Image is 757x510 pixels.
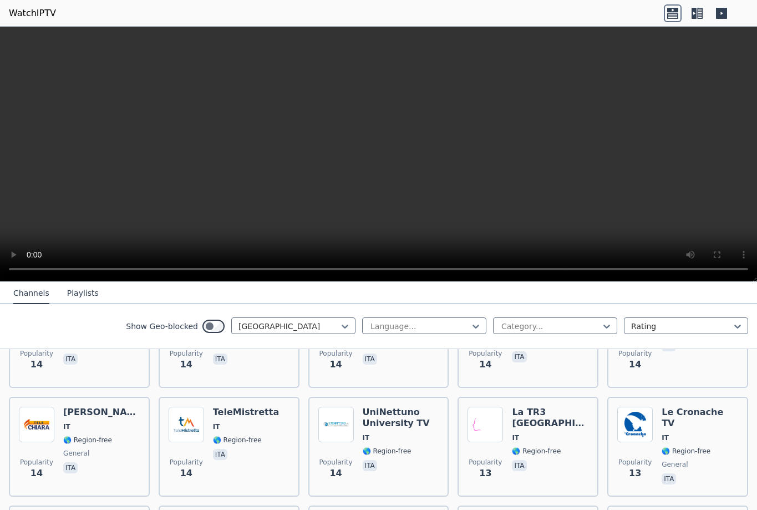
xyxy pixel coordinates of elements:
span: 14 [629,358,641,371]
span: 14 [31,358,43,371]
span: 14 [479,358,491,371]
p: ita [363,460,377,471]
span: Popularity [469,349,502,358]
span: 🌎 Region-free [662,447,710,456]
span: 13 [629,467,641,480]
span: Popularity [618,349,652,358]
span: IT [662,433,669,442]
span: 14 [329,358,342,371]
span: 13 [479,467,491,480]
span: IT [512,433,519,442]
h6: TeleMistretta [213,407,279,418]
span: 🌎 Region-free [512,447,561,456]
span: Popularity [20,349,53,358]
img: TeleMistretta [169,407,204,442]
img: UniNettuno University TV [318,407,354,442]
h6: La TR3 [GEOGRAPHIC_DATA] [512,407,588,429]
p: ita [363,354,377,365]
span: 14 [329,467,342,480]
a: WatchIPTV [9,7,56,20]
h6: [PERSON_NAME] [63,407,140,418]
span: 14 [31,467,43,480]
button: Channels [13,283,49,304]
span: Popularity [170,458,203,467]
h6: UniNettuno University TV [363,407,439,429]
span: 14 [180,467,192,480]
span: 14 [180,358,192,371]
p: ita [63,462,78,473]
span: Popularity [469,458,502,467]
img: La TR3 Marsala [468,407,503,442]
span: Popularity [170,349,203,358]
img: Le Cronache TV [617,407,653,442]
h6: Le Cronache TV [662,407,738,429]
span: IT [363,433,370,442]
span: general [63,449,89,458]
p: ita [662,473,676,484]
span: IT [213,422,220,431]
p: ita [213,449,227,460]
span: Popularity [20,458,53,467]
p: ita [512,351,526,362]
p: ita [63,354,78,365]
span: IT [63,422,70,431]
button: Playlists [67,283,99,304]
p: ita [512,460,526,471]
span: Popularity [618,458,652,467]
span: 🌎 Region-free [213,436,262,445]
span: general [662,460,688,469]
label: Show Geo-blocked [126,321,198,332]
img: Tele Chiara [19,407,54,442]
p: ita [213,354,227,365]
span: Popularity [319,349,353,358]
span: 🌎 Region-free [363,447,411,456]
span: Popularity [319,458,353,467]
span: 🌎 Region-free [63,436,112,445]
